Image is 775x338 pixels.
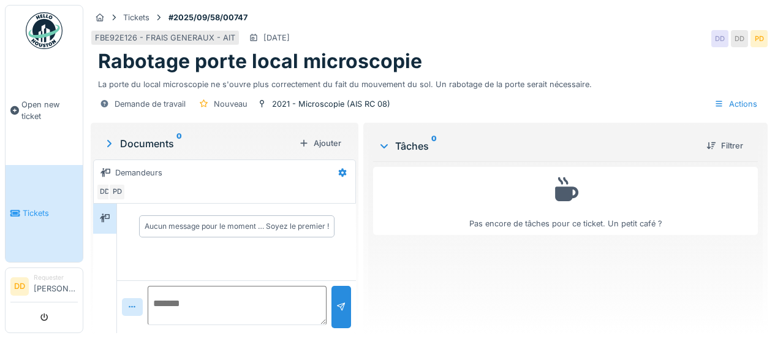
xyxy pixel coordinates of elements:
[750,30,768,47] div: PD
[711,30,728,47] div: DD
[34,273,78,282] div: Requester
[294,135,346,152] div: Ajouter
[381,172,750,229] div: Pas encore de tâches pour ce ticket. Un petit café ?
[431,139,437,153] sup: 0
[731,30,748,47] div: DD
[6,165,83,263] a: Tickets
[145,221,329,232] div: Aucun message pour le moment … Soyez le premier !
[10,277,29,296] li: DD
[263,32,290,44] div: [DATE]
[378,139,697,153] div: Tâches
[6,56,83,165] a: Open new ticket
[108,183,126,201] div: PD
[103,136,294,151] div: Documents
[123,12,149,23] div: Tickets
[176,136,182,151] sup: 0
[98,50,422,73] h1: Rabotage porte local microscopie
[214,98,248,110] div: Nouveau
[164,12,252,23] strong: #2025/09/58/00747
[701,137,748,154] div: Filtrer
[10,273,78,302] a: DD Requester[PERSON_NAME]
[96,183,113,201] div: DD
[95,32,235,44] div: FBE92E126 - FRAIS GENERAUX - AIT
[23,207,78,219] span: Tickets
[98,74,760,90] div: La porte du local microscopie ne s'ouvre plus correctement du fait du mouvement du sol. Un rabota...
[115,98,186,110] div: Demande de travail
[26,12,62,49] img: Badge_color-CXgf-gQk.svg
[272,98,390,110] div: 2021 - Microscopie (AIS RC 08)
[709,95,763,113] div: Actions
[34,273,78,299] li: [PERSON_NAME]
[21,99,78,122] span: Open new ticket
[115,167,162,179] div: Demandeurs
